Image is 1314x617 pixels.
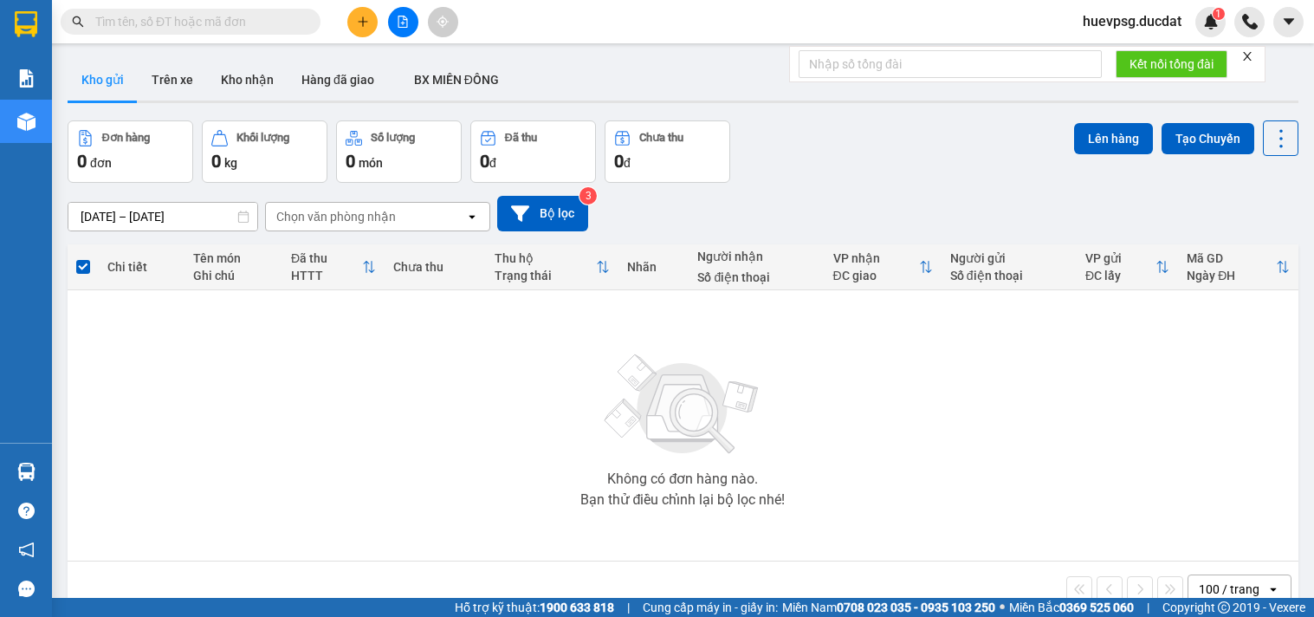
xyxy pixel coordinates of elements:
[497,196,588,231] button: Bộ lọc
[1203,14,1219,29] img: icon-new-feature
[72,16,84,28] span: search
[1241,50,1253,62] span: close
[211,151,221,172] span: 0
[627,260,680,274] div: Nhãn
[1266,582,1280,596] svg: open
[605,120,730,183] button: Chưa thu0đ
[697,250,815,263] div: Người nhận
[437,16,449,28] span: aim
[1242,14,1258,29] img: phone-icon
[480,151,489,172] span: 0
[1077,244,1178,290] th: Toggle SortBy
[371,132,415,144] div: Số lượng
[950,251,1068,265] div: Người gửi
[202,120,327,183] button: Khối lượng0kg
[486,244,618,290] th: Toggle SortBy
[236,132,289,144] div: Khối lượng
[579,187,597,205] sup: 3
[1074,123,1153,154] button: Lên hàng
[1147,598,1149,617] span: |
[1215,8,1221,20] span: 1
[1187,269,1276,283] div: Ngày ĐH
[18,581,35,597] span: message
[346,151,355,172] span: 0
[697,270,815,284] div: Số điện thoại
[465,210,479,224] svg: open
[607,472,758,486] div: Không có đơn hàng nào.
[624,156,631,170] span: đ
[1130,55,1214,74] span: Kết nối tổng đài
[90,156,112,170] span: đơn
[17,69,36,88] img: solution-icon
[397,16,409,28] span: file-add
[18,503,35,519] span: question-circle
[107,260,176,274] div: Chi tiết
[68,59,138,101] button: Kho gửi
[1162,123,1254,154] button: Tạo Chuyến
[193,251,274,265] div: Tên món
[138,59,207,101] button: Trên xe
[193,269,274,283] div: Ghi chú
[495,251,596,265] div: Thu hộ
[470,120,596,183] button: Đã thu0đ
[102,132,150,144] div: Đơn hàng
[95,12,300,31] input: Tìm tên, số ĐT hoặc mã đơn
[357,16,369,28] span: plus
[1281,14,1297,29] span: caret-down
[1059,601,1134,614] strong: 0369 525 060
[782,598,995,617] span: Miền Nam
[580,493,785,507] div: Bạn thử điều chỉnh lại bộ lọc nhé!
[291,269,361,283] div: HTTT
[77,151,87,172] span: 0
[833,269,919,283] div: ĐC giao
[68,120,193,183] button: Đơn hàng0đơn
[393,260,477,274] div: Chưa thu
[639,132,683,144] div: Chưa thu
[17,113,36,131] img: warehouse-icon
[388,7,418,37] button: file-add
[276,208,396,225] div: Chọn văn phòng nhận
[489,156,496,170] span: đ
[837,601,995,614] strong: 0708 023 035 - 0935 103 250
[15,11,37,37] img: logo-vxr
[825,244,942,290] th: Toggle SortBy
[505,132,537,144] div: Đã thu
[1213,8,1225,20] sup: 1
[614,151,624,172] span: 0
[1085,251,1155,265] div: VP gửi
[207,59,288,101] button: Kho nhận
[1273,7,1304,37] button: caret-down
[540,601,614,614] strong: 1900 633 818
[950,269,1068,283] div: Số điện thoại
[428,7,458,37] button: aim
[1178,244,1298,290] th: Toggle SortBy
[455,598,614,617] span: Hỗ trợ kỹ thuật:
[288,59,388,101] button: Hàng đã giao
[282,244,384,290] th: Toggle SortBy
[1000,604,1005,611] span: ⚪️
[336,120,462,183] button: Số lượng0món
[68,203,257,231] input: Select a date range.
[1085,269,1155,283] div: ĐC lấy
[359,156,383,170] span: món
[495,269,596,283] div: Trạng thái
[799,50,1102,78] input: Nhập số tổng đài
[627,598,630,617] span: |
[1009,598,1134,617] span: Miền Bắc
[643,598,778,617] span: Cung cấp máy in - giấy in:
[17,463,36,481] img: warehouse-icon
[1187,251,1276,265] div: Mã GD
[596,344,769,465] img: svg+xml;base64,PHN2ZyBjbGFzcz0ibGlzdC1wbHVnX19zdmciIHhtbG5zPSJodHRwOi8vd3d3LnczLm9yZy8yMDAwL3N2Zy...
[1116,50,1227,78] button: Kết nối tổng đài
[833,251,919,265] div: VP nhận
[347,7,378,37] button: plus
[18,542,35,558] span: notification
[291,251,361,265] div: Đã thu
[414,73,499,87] span: BX MIỀN ĐÔNG
[1218,601,1230,614] span: copyright
[224,156,237,170] span: kg
[1199,581,1259,598] div: 100 / trang
[1069,10,1195,32] span: huevpsg.ducdat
